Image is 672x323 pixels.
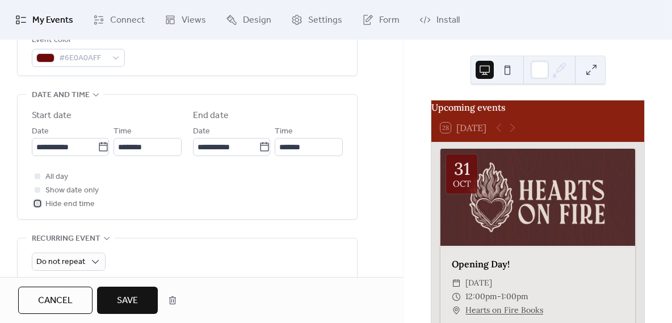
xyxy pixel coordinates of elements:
span: Design [243,14,271,27]
div: Oct [453,179,471,188]
button: Cancel [18,287,93,314]
a: Views [156,5,215,35]
span: Time [114,125,132,139]
span: Settings [308,14,342,27]
a: Settings [283,5,351,35]
span: My Events [32,14,73,27]
span: Recurring event [32,232,100,246]
span: Date and time [32,89,90,102]
div: ​ [452,276,461,290]
span: Show date only [45,184,99,198]
span: Time [275,125,293,139]
div: ​ [452,290,461,304]
span: Connect [110,14,145,27]
span: Do not repeat [36,254,85,270]
button: Save [97,287,158,314]
a: My Events [7,5,82,35]
div: ​ [452,304,461,317]
span: Cancel [38,294,73,308]
span: Views [182,14,206,27]
div: Upcoming events [431,100,644,114]
div: Start date [32,109,72,123]
span: 1:00pm [501,290,528,304]
span: Save [117,294,138,308]
div: Opening Day! [440,257,635,271]
div: Event color [32,33,123,47]
div: 31 [454,160,470,177]
div: End date [193,109,229,123]
span: #6E0A0AFF [59,52,107,65]
a: Hearts on Fire Books [465,304,543,317]
span: [DATE] [465,276,492,290]
a: Install [411,5,468,35]
span: - [497,290,501,304]
a: Design [217,5,280,35]
span: Hide end time [45,198,95,211]
span: Install [436,14,460,27]
span: Date [193,125,210,139]
span: Form [379,14,400,27]
a: Form [354,5,408,35]
span: All day [45,170,68,184]
span: Date [32,125,49,139]
a: Connect [85,5,153,35]
span: 12:00pm [465,290,497,304]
